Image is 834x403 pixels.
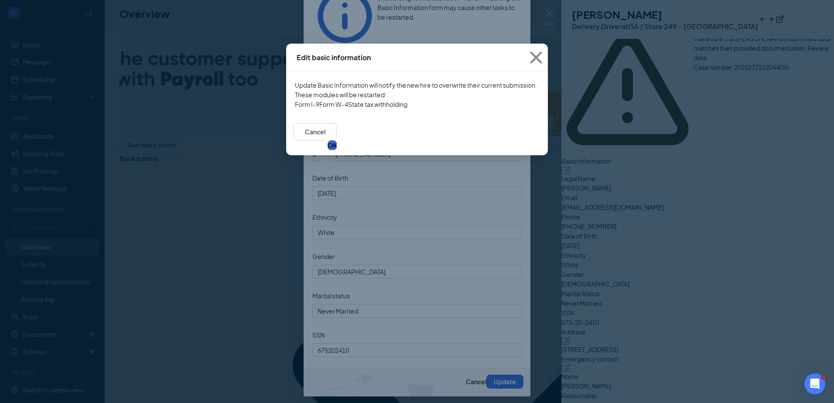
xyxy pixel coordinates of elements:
[524,46,548,69] svg: Cross
[297,53,371,62] div: Edit basic information
[804,373,825,394] iframe: Intercom live chat
[348,100,407,108] span: State tax withholding
[319,100,348,108] span: Form W-4
[524,44,548,72] button: Close
[328,140,337,150] button: OK
[295,100,319,108] span: Form I-9
[295,80,539,99] span: Update Basic Information will notify the new hire to overwrite their current submission. These mo...
[293,123,337,140] button: Cancel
